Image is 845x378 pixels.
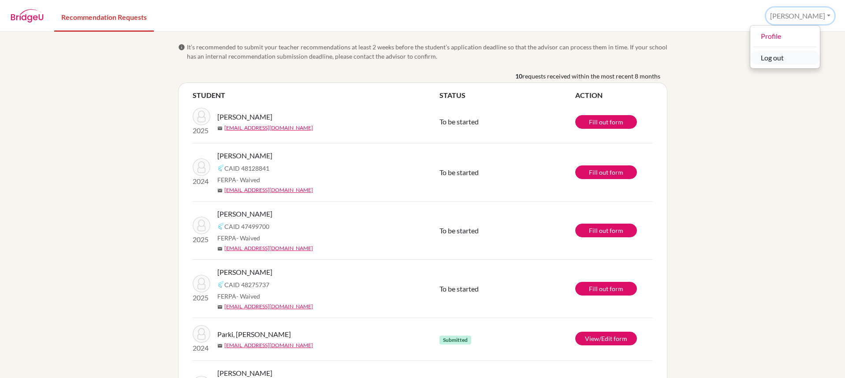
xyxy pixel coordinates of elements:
a: [EMAIL_ADDRESS][DOMAIN_NAME] [224,186,313,194]
span: info [178,44,185,51]
button: [PERSON_NAME] [766,7,834,24]
span: Parki, [PERSON_NAME] [217,329,291,340]
span: requests received within the most recent 8 months [522,71,660,81]
span: - Waived [236,234,260,242]
span: FERPA [217,175,260,184]
span: CAID 47499700 [224,222,269,231]
th: STUDENT [193,90,439,101]
span: CAID 48275737 [224,280,269,289]
span: To be started [439,284,479,293]
span: FERPA [217,292,260,301]
span: mail [217,246,223,251]
span: To be started [439,226,479,235]
img: Common App logo [217,165,224,172]
p: 2024 [193,343,210,353]
span: [PERSON_NAME] [217,150,272,161]
button: Log out [750,51,820,65]
img: Bhandari, Pratik [193,275,210,292]
span: mail [217,343,223,348]
span: mail [217,126,223,131]
a: [EMAIL_ADDRESS][DOMAIN_NAME] [224,244,313,252]
a: Fill out form [575,224,637,237]
span: mail [217,304,223,310]
a: Profile [750,29,820,43]
th: ACTION [575,90,653,101]
a: Fill out form [575,282,637,296]
img: Parki, Sangita [193,325,210,343]
span: Submitted [439,336,471,344]
span: CAID 48128841 [224,164,269,173]
img: Poudel, Prabesh [193,158,210,176]
div: [PERSON_NAME] [750,25,820,69]
a: [EMAIL_ADDRESS][DOMAIN_NAME] [224,341,313,349]
a: View/Edit form [575,332,637,345]
b: 10 [515,71,522,81]
img: Thakur, Suman [193,217,210,234]
img: Batas, Hardik [193,108,210,125]
span: [PERSON_NAME] [217,112,272,122]
a: Fill out form [575,165,637,179]
p: 2024 [193,176,210,187]
span: [PERSON_NAME] [217,267,272,277]
a: Recommendation Requests [54,1,154,32]
p: 2025 [193,125,210,136]
img: Common App logo [217,223,224,230]
th: STATUS [439,90,575,101]
img: BridgeU logo [11,9,44,22]
a: Fill out form [575,115,637,129]
a: [EMAIL_ADDRESS][DOMAIN_NAME] [224,303,313,311]
span: - Waived [236,292,260,300]
a: [EMAIL_ADDRESS][DOMAIN_NAME] [224,124,313,132]
span: FERPA [217,233,260,243]
span: [PERSON_NAME] [217,209,272,219]
p: 2025 [193,234,210,245]
span: To be started [439,168,479,176]
span: To be started [439,117,479,126]
span: - Waived [236,176,260,183]
img: Common App logo [217,281,224,288]
p: 2025 [193,292,210,303]
span: mail [217,188,223,193]
span: It’s recommended to submit your teacher recommendations at least 2 weeks before the student’s app... [187,42,667,61]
